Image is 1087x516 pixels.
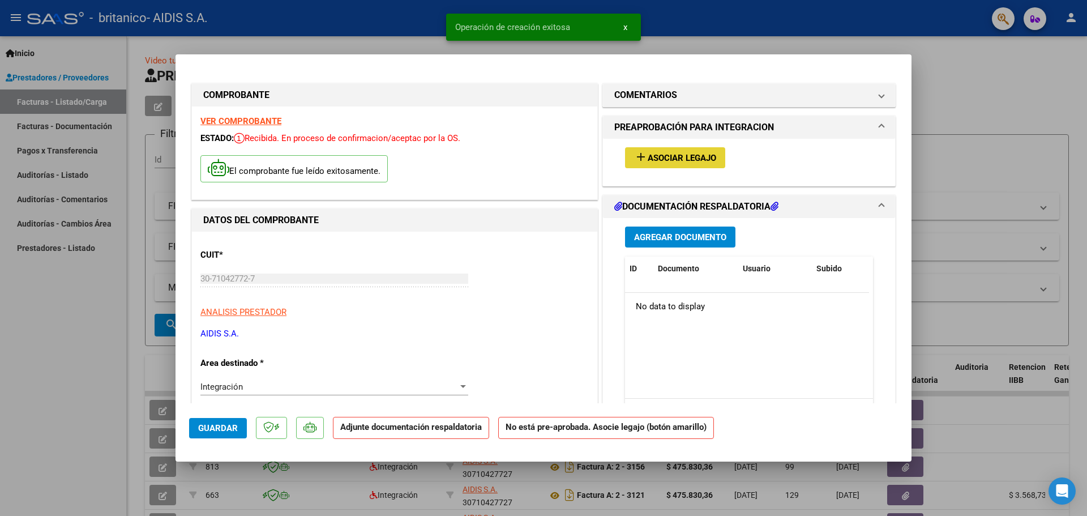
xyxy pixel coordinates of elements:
[1049,477,1076,505] div: Open Intercom Messenger
[603,116,895,139] mat-expansion-panel-header: PREAPROBACIÓN PARA INTEGRACION
[625,257,653,281] datatable-header-cell: ID
[738,257,812,281] datatable-header-cell: Usuario
[812,257,868,281] datatable-header-cell: Subido
[603,139,895,186] div: PREAPROBACIÓN PARA INTEGRACION
[203,89,269,100] strong: COMPROBANTE
[603,84,895,106] mat-expansion-panel-header: COMENTARIOS
[198,423,238,433] span: Guardar
[634,232,726,242] span: Agregar Documento
[868,257,925,281] datatable-header-cell: Acción
[614,17,636,37] button: x
[200,155,388,183] p: El comprobante fue leído exitosamente.
[653,257,738,281] datatable-header-cell: Documento
[743,264,771,273] span: Usuario
[625,227,735,248] button: Agregar Documento
[625,399,873,427] div: 0 total
[234,133,460,143] span: Recibida. En proceso de confirmacion/aceptac por la OS.
[614,200,778,214] h1: DOCUMENTACIÓN RESPALDATORIA
[623,22,627,32] span: x
[200,382,243,392] span: Integración
[603,218,895,453] div: DOCUMENTACIÓN RESPALDATORIA
[200,357,317,370] p: Area destinado *
[200,249,317,262] p: CUIT
[200,116,281,126] a: VER COMPROBANTE
[614,121,774,134] h1: PREAPROBACIÓN PARA INTEGRACION
[498,417,714,439] strong: No está pre-aprobada. Asocie legajo (botón amarillo)
[455,22,570,33] span: Operación de creación exitosa
[189,418,247,438] button: Guardar
[816,264,842,273] span: Subido
[200,327,589,340] p: AIDIS S.A.
[603,195,895,218] mat-expansion-panel-header: DOCUMENTACIÓN RESPALDATORIA
[634,150,648,164] mat-icon: add
[614,88,677,102] h1: COMENTARIOS
[200,307,286,317] span: ANALISIS PRESTADOR
[625,293,869,321] div: No data to display
[625,147,725,168] button: Asociar Legajo
[200,133,234,143] span: ESTADO:
[203,215,319,225] strong: DATOS DEL COMPROBANTE
[658,264,699,273] span: Documento
[630,264,637,273] span: ID
[340,422,482,432] strong: Adjunte documentación respaldatoria
[648,153,716,163] span: Asociar Legajo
